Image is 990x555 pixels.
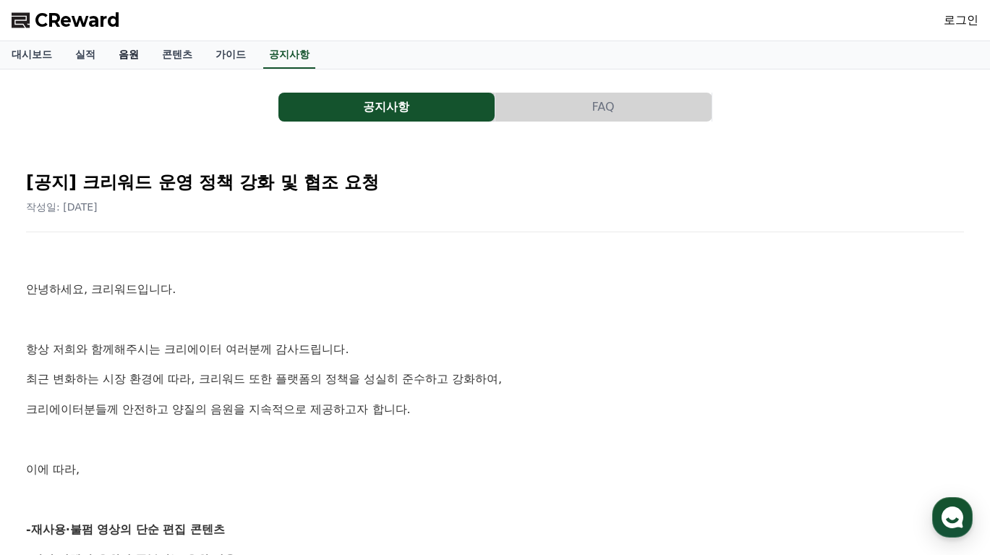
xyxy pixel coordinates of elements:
[26,522,225,536] strong: -재사용·불펌 영상의 단순 편집 콘텐츠
[26,280,964,299] p: 안녕하세요, 크리워드입니다.
[26,201,98,213] span: 작성일: [DATE]
[95,435,187,471] a: 대화
[223,457,241,468] span: 설정
[132,457,150,469] span: 대화
[26,171,964,194] h2: [공지] 크리워드 운영 정책 강화 및 협조 요청
[26,460,964,479] p: 이에 따라,
[263,41,315,69] a: 공지사항
[187,435,278,471] a: 설정
[46,457,54,468] span: 홈
[204,41,257,69] a: 가이드
[12,9,120,32] a: CReward
[107,41,150,69] a: 음원
[150,41,204,69] a: 콘텐츠
[64,41,107,69] a: 실적
[35,9,120,32] span: CReward
[278,93,495,122] button: 공지사항
[4,435,95,471] a: 홈
[26,400,964,419] p: 크리에이터분들께 안전하고 양질의 음원을 지속적으로 제공하고자 합니다.
[944,12,978,29] a: 로그인
[26,340,964,359] p: 항상 저희와 함께해주시는 크리에이터 여러분께 감사드립니다.
[495,93,712,122] button: FAQ
[26,370,964,389] p: 최근 변화하는 시장 환경에 따라, 크리워드 또한 플랫폼의 정책을 성실히 준수하고 강화하여,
